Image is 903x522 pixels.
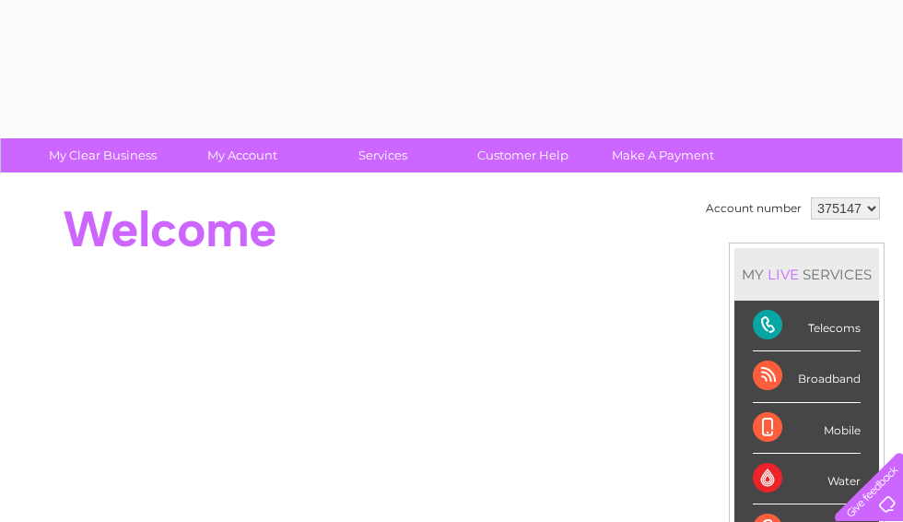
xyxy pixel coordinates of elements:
div: MY SERVICES [734,248,879,301]
a: Services [307,138,459,172]
a: Make A Payment [587,138,739,172]
div: Telecoms [753,301,861,351]
div: LIVE [764,266,803,283]
div: Water [753,454,861,504]
td: Account number [701,193,806,224]
a: Customer Help [447,138,599,172]
a: My Clear Business [27,138,179,172]
div: Mobile [753,403,861,454]
a: My Account [167,138,319,172]
div: Broadband [753,351,861,402]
